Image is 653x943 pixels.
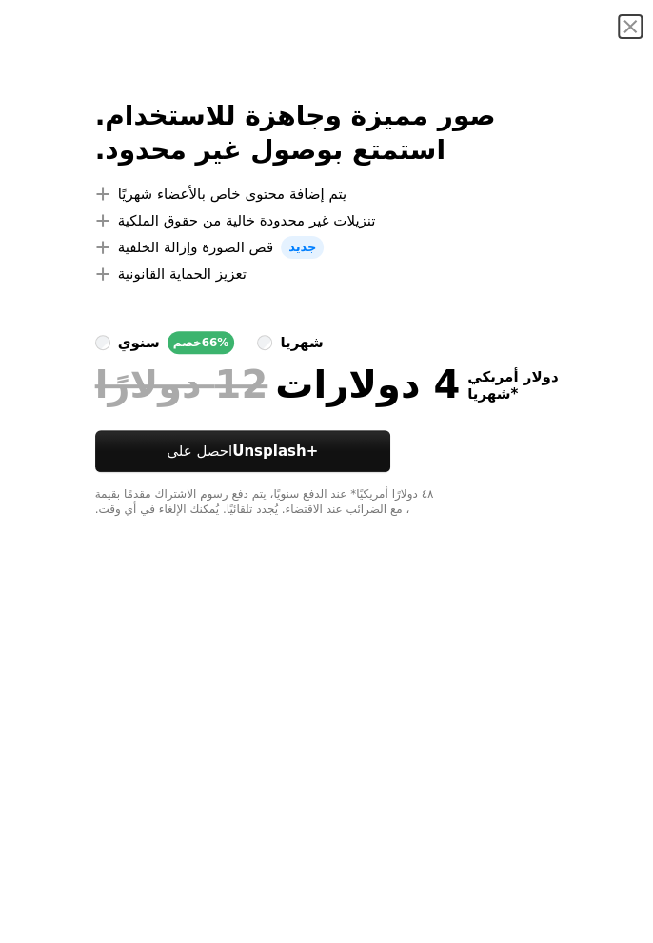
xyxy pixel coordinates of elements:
font: ٤٨ دولارًا أمريكيًا [356,487,433,501]
font: جديد [288,240,316,254]
input: سنويخصم66% [95,335,110,350]
font: شهريا [280,334,323,351]
font: قص الصورة وإزالة الخلفية [118,239,273,256]
input: شهريا [257,335,272,350]
font: ، مع الضرائب عند الاقتضاء. يُجدد تلقائيًا. يُمكنك الإلغاء في أي وقت. [95,502,410,516]
font: صور مميزة وجاهزة للاستخدام. [95,100,496,131]
font: 66% [202,336,229,349]
font: 4 دولارات [275,363,460,406]
font: دولار أمريكي [467,368,558,385]
font: سنوي [118,334,160,351]
font: 12 دولارًا [95,363,268,406]
font: تعزيز الحماية القانونية [118,265,247,283]
font: يتم إضافة محتوى خاص بالأعضاء شهريًا [118,186,346,203]
font: * عند الدفع سنويًا، يتم دفع رسوم الاشتراك مقدمًا بقيمة [95,487,356,501]
button: احصل علىUnsplash+ [95,430,390,472]
font: تنزيلات غير محدودة خالية من حقوق الملكية [118,212,376,229]
font: احصل على [167,442,232,460]
font: شهريا [467,385,510,403]
font: Unsplash+ [232,442,318,460]
font: استمتع بوصول غير محدود. [95,134,445,166]
font: خصم [173,336,202,349]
